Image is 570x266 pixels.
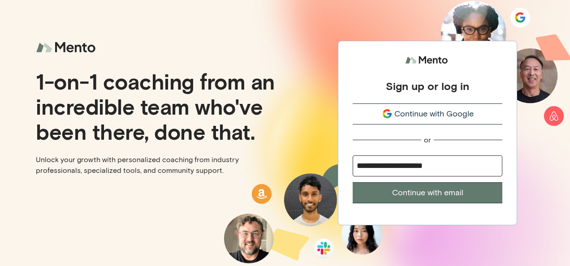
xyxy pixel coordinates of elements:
button: Continue with email [353,182,502,203]
span: Continue with Google [394,108,474,120]
img: logo [36,36,99,60]
div: Sign up or log in [386,79,469,93]
p: 1-on-1 coaching from an incredible team who've been there, done that. [36,69,278,144]
div: or [424,135,431,145]
p: Unlock your growth with personalized coaching from industry professionals, specialized tools, and... [36,154,278,176]
button: Continue with Google [353,103,502,124]
img: logo.svg [405,52,450,69]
